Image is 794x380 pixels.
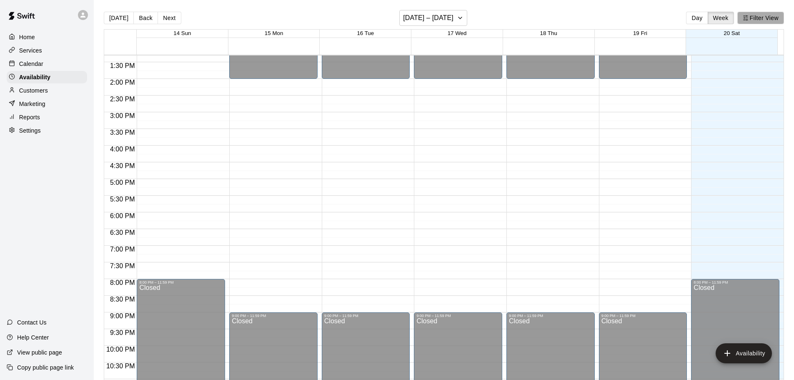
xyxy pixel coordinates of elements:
[19,46,42,55] p: Services
[324,314,408,318] div: 9:00 PM – 11:59 PM
[509,314,592,318] div: 9:00 PM – 11:59 PM
[19,113,40,121] p: Reports
[724,30,740,36] button: 20 Sat
[108,312,137,320] span: 9:00 PM
[133,12,158,24] button: Back
[686,12,708,24] button: Day
[108,246,137,253] span: 7:00 PM
[19,33,35,41] p: Home
[108,112,137,119] span: 3:00 PM
[108,229,137,236] span: 6:30 PM
[173,30,191,36] button: 14 Sun
[108,262,137,269] span: 7:30 PM
[19,126,41,135] p: Settings
[7,71,87,83] a: Availability
[540,30,557,36] button: 18 Thu
[7,58,87,70] a: Calendar
[716,343,772,363] button: add
[104,346,137,353] span: 10:00 PM
[108,296,137,303] span: 8:30 PM
[108,129,137,136] span: 3:30 PM
[708,12,734,24] button: Week
[601,314,685,318] div: 9:00 PM – 11:59 PM
[7,111,87,123] a: Reports
[737,12,784,24] button: Filter View
[403,12,453,24] h6: [DATE] – [DATE]
[17,318,47,327] p: Contact Us
[139,280,223,284] div: 8:00 PM – 11:59 PM
[17,363,74,372] p: Copy public page link
[7,98,87,110] a: Marketing
[108,62,137,69] span: 1:30 PM
[17,333,49,342] p: Help Center
[19,73,50,81] p: Availability
[19,86,48,95] p: Customers
[108,179,137,186] span: 5:00 PM
[108,146,137,153] span: 4:00 PM
[158,12,181,24] button: Next
[104,12,134,24] button: [DATE]
[108,212,137,219] span: 6:00 PM
[108,96,137,103] span: 2:30 PM
[448,30,467,36] button: 17 Wed
[104,362,137,370] span: 10:30 PM
[108,162,137,169] span: 4:30 PM
[232,314,315,318] div: 9:00 PM – 11:59 PM
[19,60,43,68] p: Calendar
[108,196,137,203] span: 5:30 PM
[7,84,87,97] a: Customers
[416,314,500,318] div: 9:00 PM – 11:59 PM
[7,124,87,137] a: Settings
[399,10,467,26] button: [DATE] – [DATE]
[633,30,647,36] button: 19 Fri
[694,280,777,284] div: 8:00 PM – 11:59 PM
[108,79,137,86] span: 2:00 PM
[7,31,87,43] a: Home
[108,329,137,336] span: 9:30 PM
[357,30,374,36] button: 16 Tue
[7,44,87,57] a: Services
[265,30,283,36] button: 15 Mon
[17,348,62,357] p: View public page
[19,100,45,108] p: Marketing
[108,279,137,286] span: 8:00 PM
